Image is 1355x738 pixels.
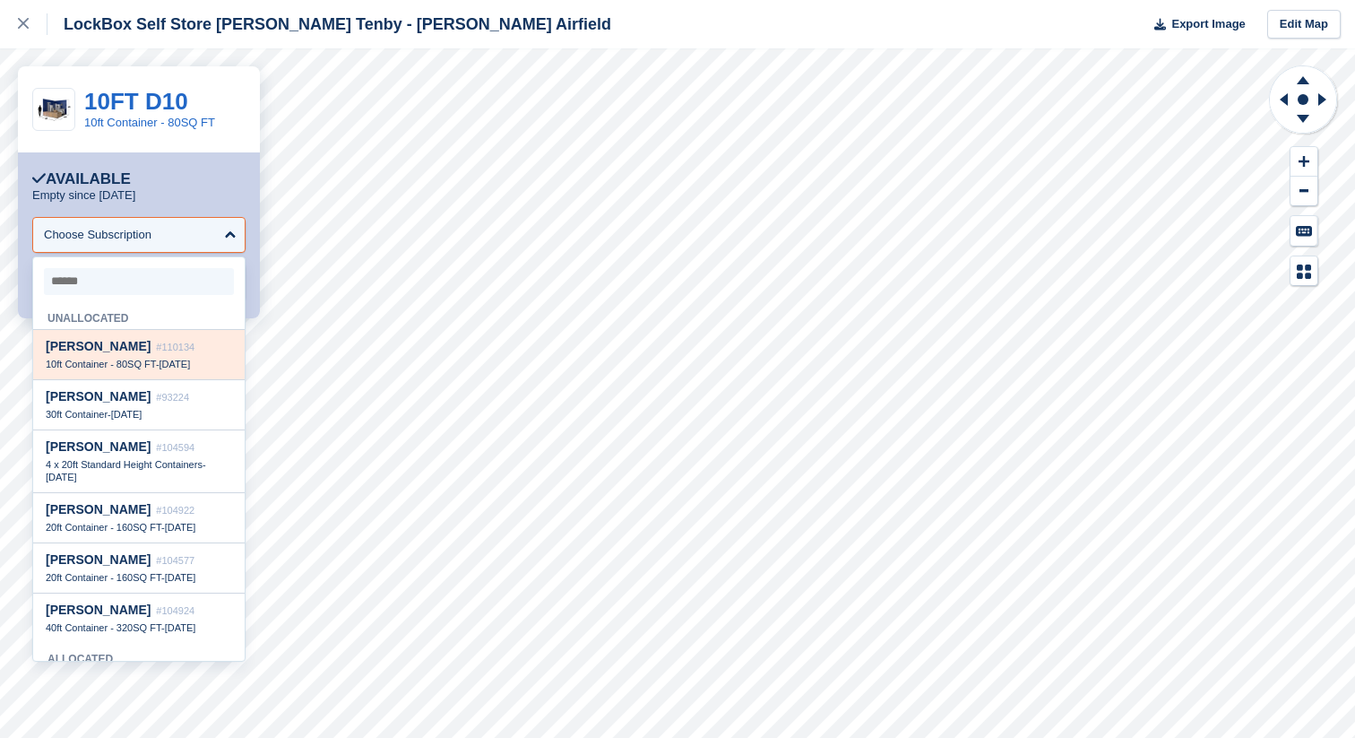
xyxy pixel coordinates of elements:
[1267,10,1341,39] a: Edit Map
[1290,216,1317,246] button: Keyboard Shortcuts
[46,521,232,534] div: -
[44,226,151,244] div: Choose Subscription
[46,622,161,633] span: 40ft Container - 320SQ FT
[156,505,194,516] span: #104922
[46,621,232,634] div: -
[46,409,108,420] span: 30ft Container
[46,408,232,421] div: -
[156,605,194,616] span: #104924
[160,359,191,369] span: [DATE]
[46,389,151,404] span: [PERSON_NAME]
[47,13,611,35] div: LockBox Self Store [PERSON_NAME] Tenby - [PERSON_NAME] Airfield
[46,458,232,483] div: -
[46,552,151,567] span: [PERSON_NAME]
[33,94,74,126] img: 10-ft-container%20(1).jpg
[165,572,196,583] span: [DATE]
[46,472,77,482] span: [DATE]
[165,522,196,533] span: [DATE]
[46,359,156,369] span: 10ft Container - 80SQ FT
[32,170,131,188] div: Available
[156,555,194,566] span: #104577
[46,358,232,370] div: -
[1290,147,1317,177] button: Zoom In
[1290,177,1317,206] button: Zoom Out
[33,643,245,671] div: Allocated
[1290,256,1317,286] button: Map Legend
[1144,10,1246,39] button: Export Image
[84,88,188,115] a: 10FT D10
[111,409,142,420] span: [DATE]
[46,439,151,454] span: [PERSON_NAME]
[156,392,189,403] span: #93224
[46,339,151,353] span: [PERSON_NAME]
[156,442,194,453] span: #104594
[1171,15,1245,33] span: Export Image
[33,302,245,330] div: Unallocated
[46,459,203,470] span: 4 x 20ft Standard Height Containers
[156,342,194,352] span: #110134
[46,502,151,517] span: [PERSON_NAME]
[46,522,161,533] span: 20ft Container - 160SQ FT
[46,571,232,584] div: -
[84,116,215,129] a: 10ft Container - 80SQ FT
[32,188,135,203] p: Empty since [DATE]
[165,622,196,633] span: [DATE]
[46,572,161,583] span: 20ft Container - 160SQ FT
[46,603,151,617] span: [PERSON_NAME]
